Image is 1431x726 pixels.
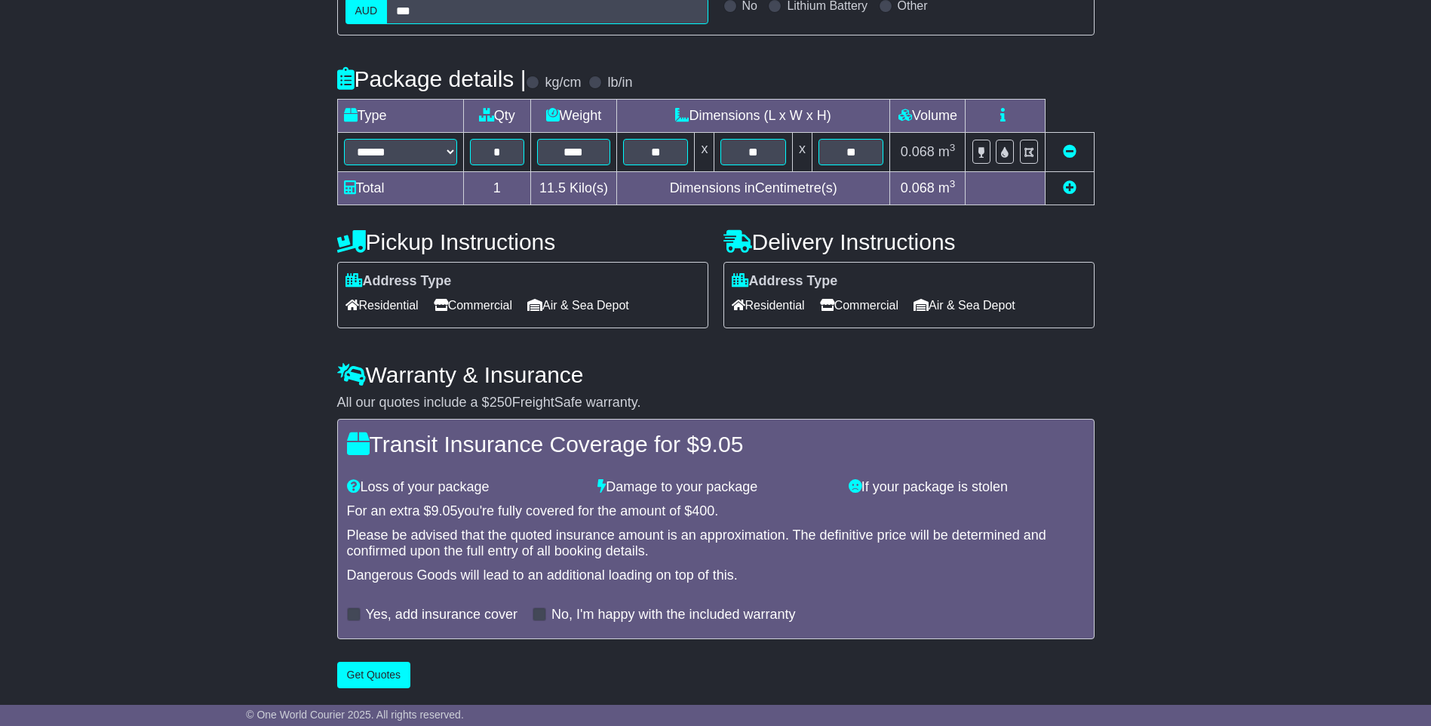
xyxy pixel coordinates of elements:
h4: Warranty & Insurance [337,362,1095,387]
label: lb/in [607,75,632,91]
span: Commercial [820,294,898,317]
sup: 3 [950,142,956,153]
span: 400 [692,503,714,518]
div: If your package is stolen [841,479,1092,496]
span: 0.068 [901,180,935,195]
span: Air & Sea Depot [914,294,1015,317]
span: Residential [732,294,805,317]
div: Loss of your package [339,479,591,496]
span: 11.5 [539,180,566,195]
td: Dimensions (L x W x H) [616,100,890,133]
label: Address Type [345,273,452,290]
td: Volume [890,100,966,133]
td: Kilo(s) [530,172,616,205]
h4: Pickup Instructions [337,229,708,254]
span: 250 [490,395,512,410]
a: Remove this item [1063,144,1076,159]
div: For an extra $ you're fully covered for the amount of $ . [347,503,1085,520]
span: Residential [345,294,419,317]
span: m [938,144,956,159]
td: Qty [463,100,530,133]
span: 9.05 [699,432,743,457]
td: Weight [530,100,616,133]
h4: Delivery Instructions [723,229,1095,254]
div: Damage to your package [590,479,841,496]
label: kg/cm [545,75,581,91]
td: x [695,133,714,172]
div: Please be advised that the quoted insurance amount is an approximation. The definitive price will... [347,528,1085,560]
td: x [792,133,812,172]
span: m [938,180,956,195]
label: Address Type [732,273,838,290]
h4: Transit Insurance Coverage for $ [347,432,1085,457]
td: Total [337,172,463,205]
label: No, I'm happy with the included warranty [551,607,796,623]
span: 0.068 [901,144,935,159]
sup: 3 [950,178,956,189]
label: Yes, add insurance cover [366,607,517,623]
span: Air & Sea Depot [527,294,629,317]
td: Type [337,100,463,133]
span: 9.05 [431,503,458,518]
td: Dimensions in Centimetre(s) [616,172,890,205]
a: Add new item [1063,180,1076,195]
button: Get Quotes [337,662,411,688]
h4: Package details | [337,66,527,91]
span: Commercial [434,294,512,317]
div: All our quotes include a $ FreightSafe warranty. [337,395,1095,411]
div: Dangerous Goods will lead to an additional loading on top of this. [347,568,1085,584]
td: 1 [463,172,530,205]
span: © One World Courier 2025. All rights reserved. [246,709,464,721]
